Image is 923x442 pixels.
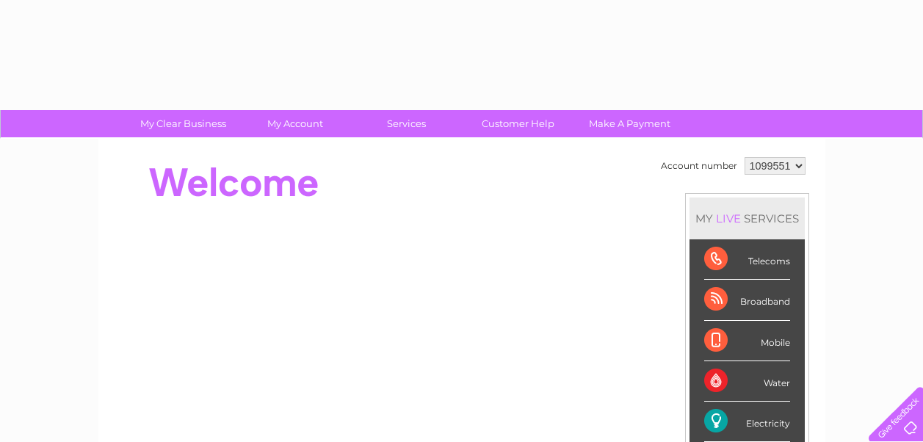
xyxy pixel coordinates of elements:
div: LIVE [713,211,744,225]
td: Account number [657,153,741,178]
div: Mobile [704,321,790,361]
div: Broadband [704,280,790,320]
div: Electricity [704,402,790,442]
a: Make A Payment [569,110,690,137]
a: My Account [234,110,355,137]
a: My Clear Business [123,110,244,137]
div: Telecoms [704,239,790,280]
div: MY SERVICES [689,198,805,239]
a: Services [346,110,467,137]
div: Water [704,361,790,402]
a: Customer Help [457,110,579,137]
